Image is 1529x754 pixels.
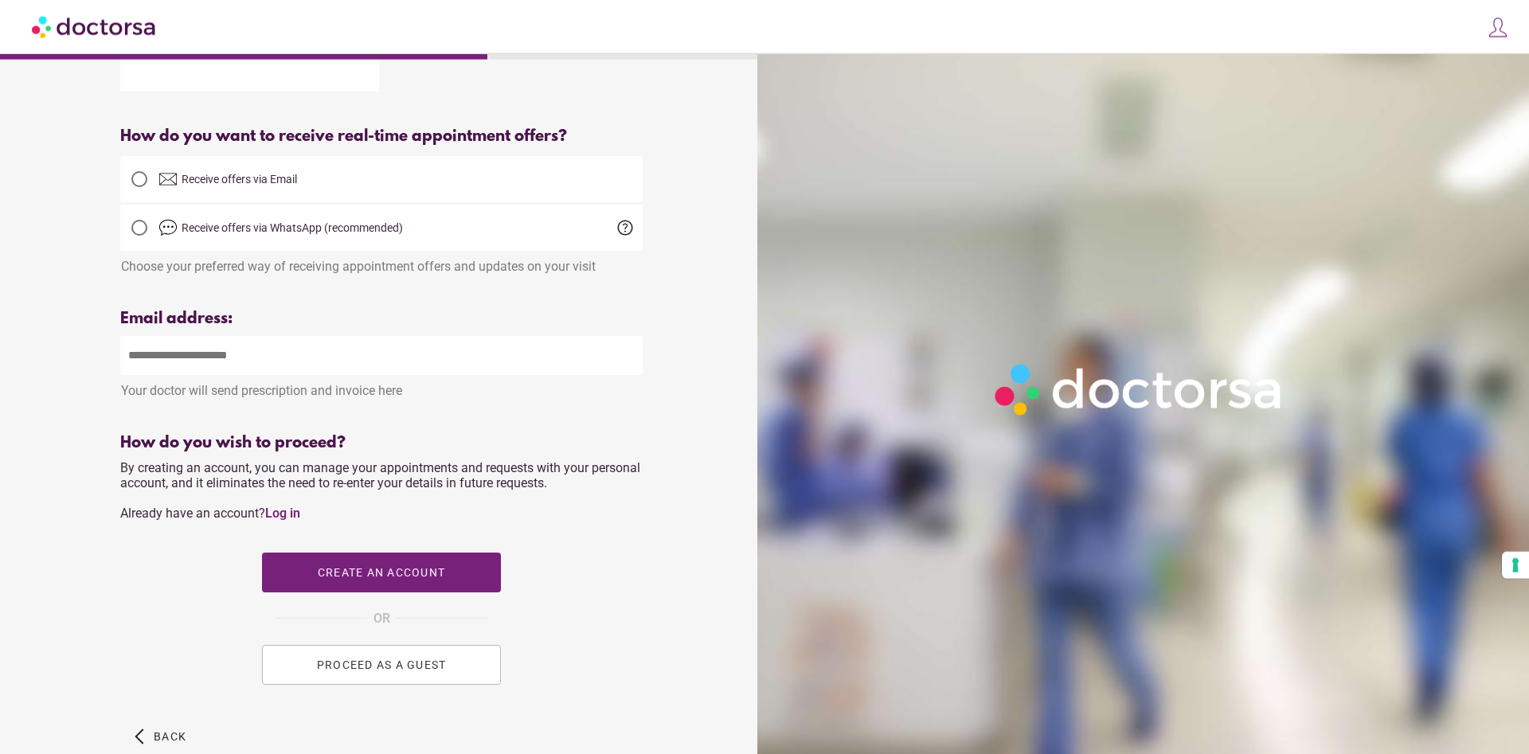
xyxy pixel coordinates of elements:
[262,645,501,685] button: PROCEED AS A GUEST
[182,221,403,234] span: Receive offers via WhatsApp (recommended)
[373,608,390,629] span: OR
[158,218,178,237] img: chat
[120,310,643,328] div: Email address:
[182,173,297,186] span: Receive offers via Email
[120,434,643,452] div: How do you wish to proceed?
[120,251,643,274] div: Choose your preferred way of receiving appointment offers and updates on your visit
[265,506,300,521] a: Log in
[987,356,1292,424] img: Logo-Doctorsa-trans-White-partial-flat.png
[1502,552,1529,579] button: Your consent preferences for tracking technologies
[120,375,643,398] div: Your doctor will send prescription and invoice here
[120,127,643,146] div: How do you want to receive real-time appointment offers?
[318,566,445,579] span: Create an account
[32,9,158,45] img: Doctorsa.com
[262,553,501,592] button: Create an account
[317,658,447,671] span: PROCEED AS A GUEST
[616,218,635,237] span: help
[120,460,640,521] span: By creating an account, you can manage your appointments and requests with your personal account,...
[1487,17,1509,39] img: icons8-customer-100.png
[154,730,186,743] span: Back
[158,170,178,189] img: email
